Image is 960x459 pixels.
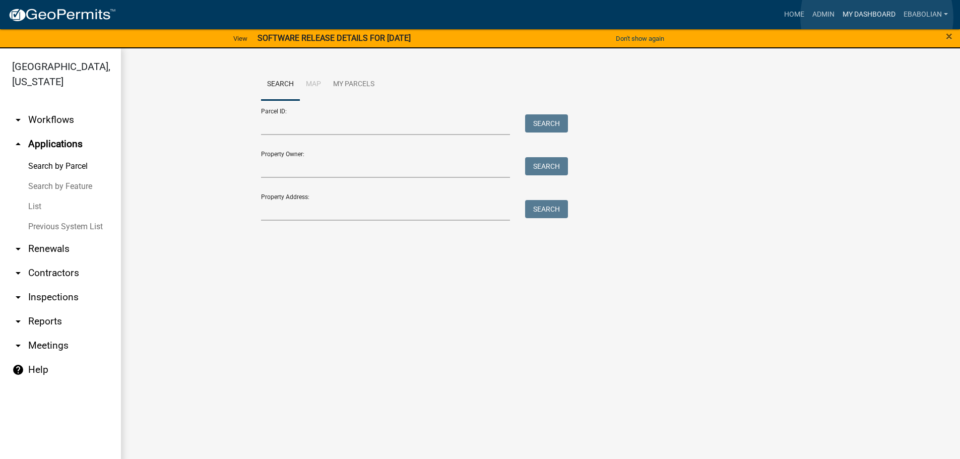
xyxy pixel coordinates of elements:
i: arrow_drop_down [12,315,24,327]
a: View [229,30,251,47]
a: My Dashboard [839,5,900,24]
button: Close [946,30,952,42]
i: arrow_drop_down [12,267,24,279]
a: Admin [808,5,839,24]
button: Search [525,157,568,175]
i: arrow_drop_down [12,340,24,352]
button: Search [525,200,568,218]
i: help [12,364,24,376]
a: ebabolian [900,5,952,24]
button: Don't show again [612,30,668,47]
i: arrow_drop_down [12,243,24,255]
button: Search [525,114,568,133]
a: My Parcels [327,69,380,101]
span: × [946,29,952,43]
i: arrow_drop_down [12,114,24,126]
a: Home [780,5,808,24]
a: Search [261,69,300,101]
i: arrow_drop_down [12,291,24,303]
i: arrow_drop_up [12,138,24,150]
strong: SOFTWARE RELEASE DETAILS FOR [DATE] [258,33,411,43]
